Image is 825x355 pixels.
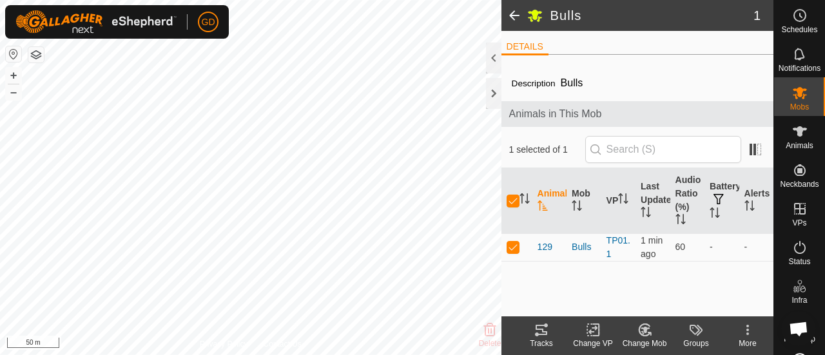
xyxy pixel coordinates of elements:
span: Heatmap [784,335,815,343]
span: Schedules [781,26,817,34]
p-sorticon: Activate to sort [675,216,686,226]
a: Privacy Policy [200,338,248,350]
span: GD [202,15,215,29]
th: Audio Ratio (%) [670,168,704,234]
div: Groups [670,338,722,349]
input: Search (S) [585,136,741,163]
p-sorticon: Activate to sort [641,209,651,219]
span: 129 [538,240,552,254]
span: 60 [675,242,686,252]
span: Notifications [779,64,820,72]
th: VP [601,168,636,234]
th: Mob [567,168,601,234]
a: TP01.1 [607,235,630,259]
img: Gallagher Logo [15,10,177,34]
button: Map Layers [28,47,44,62]
p-sorticon: Activate to sort [572,202,582,213]
li: DETAILS [501,40,548,55]
span: VPs [792,219,806,227]
div: Open chat [781,311,816,346]
p-sorticon: Activate to sort [519,195,530,206]
div: Bulls [572,240,596,254]
span: Infra [791,296,807,304]
p-sorticon: Activate to sort [538,202,548,213]
div: Change Mob [619,338,670,349]
td: - [739,233,773,261]
div: More [722,338,773,349]
div: Change VP [567,338,619,349]
th: Animal [532,168,567,234]
label: Description [512,79,556,88]
p-sorticon: Activate to sort [744,202,755,213]
th: Battery [704,168,739,234]
button: + [6,68,21,83]
span: Bulls [556,72,588,93]
span: Mobs [790,103,809,111]
button: – [6,84,21,100]
span: 1 [753,6,761,25]
th: Alerts [739,168,773,234]
span: Animals in This Mob [509,106,766,122]
p-sorticon: Activate to sort [618,195,628,206]
button: Reset Map [6,46,21,62]
span: 30 Sept 2025, 12:14 pm [641,235,663,259]
div: Tracks [516,338,567,349]
a: Contact Us [263,338,301,350]
th: Last Updated [636,168,670,234]
p-sorticon: Activate to sort [710,209,720,220]
span: Status [788,258,810,265]
h2: Bulls [550,8,753,23]
span: 1 selected of 1 [509,143,585,157]
td: - [704,233,739,261]
span: Neckbands [780,180,819,188]
span: Animals [786,142,813,149]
